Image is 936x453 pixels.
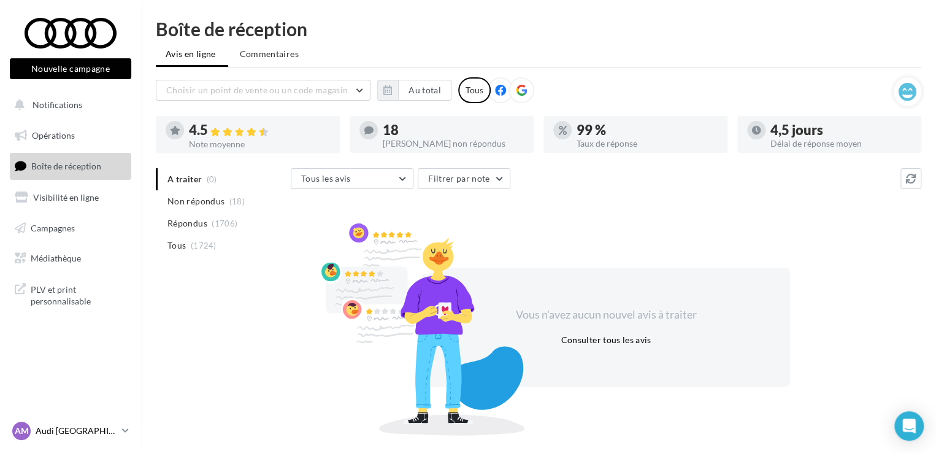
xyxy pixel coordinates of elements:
[229,196,245,206] span: (18)
[212,219,237,228] span: (1706)
[7,92,129,118] button: Notifications
[33,99,82,110] span: Notifications
[167,195,224,207] span: Non répondus
[458,77,491,103] div: Tous
[7,276,134,312] a: PLV et print personnalisable
[156,80,370,101] button: Choisir un point de vente ou un code magasin
[301,173,351,184] span: Tous les avis
[383,139,524,148] div: [PERSON_NAME] non répondus
[577,139,718,148] div: Taux de réponse
[398,80,451,101] button: Au total
[31,281,126,308] span: PLV et print personnalisable
[383,123,524,137] div: 18
[377,80,451,101] button: Au total
[556,333,656,347] button: Consulter tous les avis
[7,246,134,271] a: Médiathèque
[418,168,510,189] button: Filtrer par note
[10,58,131,79] button: Nouvelle campagne
[33,192,99,203] span: Visibilité en ligne
[7,153,134,179] a: Boîte de réception
[166,85,348,95] span: Choisir un point de vente ou un code magasin
[32,130,75,141] span: Opérations
[770,123,911,137] div: 4,5 jours
[189,140,330,149] div: Note moyenne
[31,161,101,171] span: Boîte de réception
[167,239,186,252] span: Tous
[501,307,712,323] div: Vous n'avez aucun nouvel avis à traiter
[156,20,921,38] div: Boîte de réception
[31,253,81,263] span: Médiathèque
[770,139,911,148] div: Délai de réponse moyen
[894,411,924,441] div: Open Intercom Messenger
[240,48,299,60] span: Commentaires
[291,168,413,189] button: Tous les avis
[31,222,75,233] span: Campagnes
[167,217,207,230] span: Répondus
[36,425,117,437] p: Audi [GEOGRAPHIC_DATA]
[189,123,330,137] div: 4.5
[7,185,134,211] a: Visibilité en ligne
[577,123,718,137] div: 99 %
[191,241,217,250] span: (1724)
[7,215,134,241] a: Campagnes
[7,123,134,149] a: Opérations
[15,425,29,437] span: AM
[10,419,131,443] a: AM Audi [GEOGRAPHIC_DATA]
